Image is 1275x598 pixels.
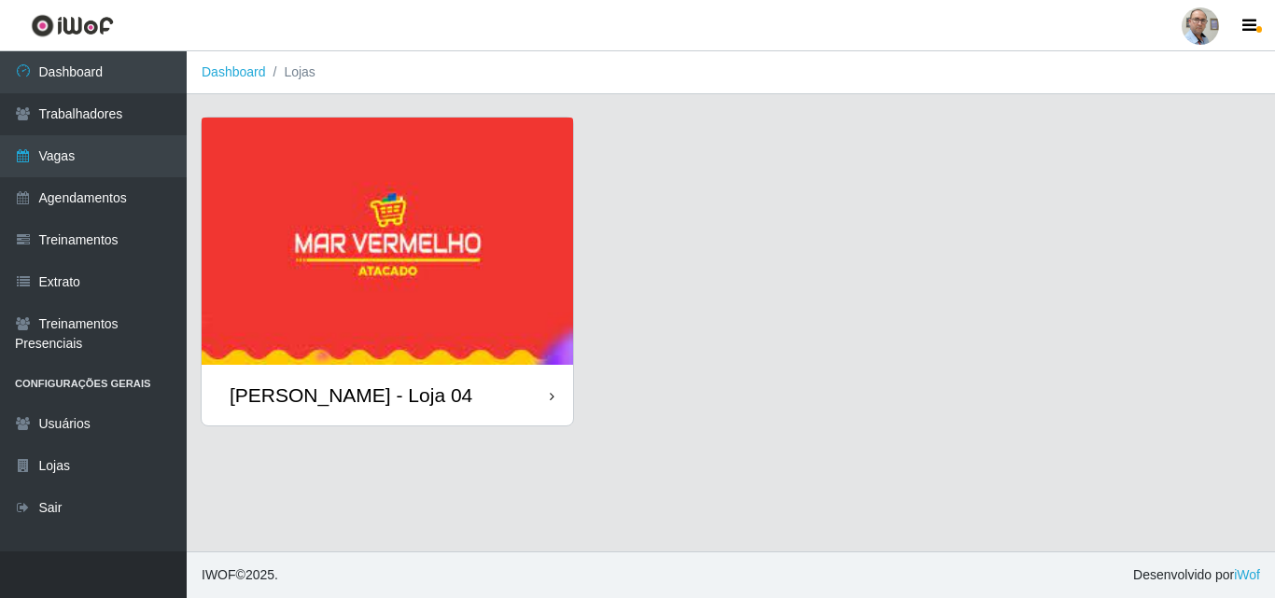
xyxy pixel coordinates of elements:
span: IWOF [202,567,236,582]
div: [PERSON_NAME] - Loja 04 [230,383,472,407]
a: [PERSON_NAME] - Loja 04 [202,118,573,425]
li: Lojas [266,63,315,82]
span: © 2025 . [202,565,278,585]
a: iWof [1234,567,1260,582]
a: Dashboard [202,64,266,79]
span: Desenvolvido por [1133,565,1260,585]
img: cardImg [202,118,573,365]
nav: breadcrumb [187,51,1275,94]
img: CoreUI Logo [31,14,114,37]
